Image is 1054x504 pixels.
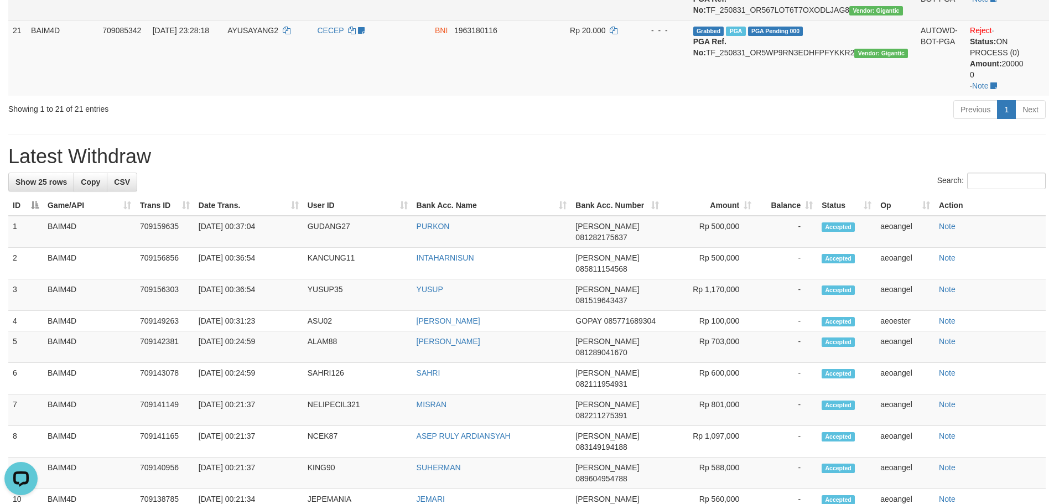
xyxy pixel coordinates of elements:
td: BAIM4D [43,279,136,311]
td: Rp 1,170,000 [663,279,756,311]
td: AUTOWD-BOT-PGA [916,20,965,96]
td: aeoangel [876,426,934,458]
td: BAIM4D [43,248,136,279]
th: User ID: activate to sort column ascending [303,195,412,216]
a: 1 [997,100,1016,119]
span: [DATE] 23:28:18 [153,26,209,35]
a: Note [939,432,956,440]
td: aeoangel [876,248,934,279]
a: Copy [74,173,107,191]
td: - [756,248,817,279]
span: Marked by aeoester [726,27,745,36]
span: [PERSON_NAME] [575,432,639,440]
td: 21 [8,20,27,96]
th: Balance: activate to sort column ascending [756,195,817,216]
span: Copy 082211275391 to clipboard [575,411,627,420]
td: aeoangel [876,458,934,489]
span: [PERSON_NAME] [575,368,639,377]
a: PURKON [417,222,450,231]
td: 709143078 [136,363,194,394]
span: Accepted [822,222,855,232]
td: 709156303 [136,279,194,311]
span: Copy 089604954788 to clipboard [575,474,627,483]
td: 4 [8,311,43,331]
td: [DATE] 00:21:37 [194,394,303,426]
a: Note [939,316,956,325]
td: 709149263 [136,311,194,331]
a: Previous [953,100,998,119]
a: INTAHARNISUN [417,253,474,262]
td: BAIM4D [43,426,136,458]
span: Accepted [822,337,855,347]
td: aeoangel [876,331,934,363]
td: Rp 600,000 [663,363,756,394]
a: Note [939,253,956,262]
td: 6 [8,363,43,394]
td: - [756,279,817,311]
td: 709156856 [136,248,194,279]
a: Reject [970,26,992,35]
a: SAHRI [417,368,440,377]
td: NELIPECIL321 [303,394,412,426]
td: - [756,394,817,426]
td: 2 [8,248,43,279]
a: Note [939,222,956,231]
button: Open LiveChat chat widget [4,4,38,38]
a: Next [1015,100,1046,119]
span: Rp 20.000 [570,26,606,35]
td: BAIM4D [27,20,98,96]
td: [DATE] 00:21:37 [194,458,303,489]
span: Copy 081289041670 to clipboard [575,348,627,357]
td: 5 [8,331,43,363]
th: Amount: activate to sort column ascending [663,195,756,216]
th: Trans ID: activate to sort column ascending [136,195,194,216]
td: Rp 500,000 [663,216,756,248]
td: [DATE] 00:31:23 [194,311,303,331]
span: Copy 085771689304 to clipboard [604,316,656,325]
td: NCEK87 [303,426,412,458]
td: - [756,426,817,458]
span: Copy 081519643437 to clipboard [575,296,627,305]
span: [PERSON_NAME] [575,495,639,503]
div: ON PROCESS (0) 20000 0 [970,36,1045,80]
a: Note [972,81,989,90]
td: YUSUP35 [303,279,412,311]
a: [PERSON_NAME] [417,337,480,346]
td: KANCUNG11 [303,248,412,279]
th: Bank Acc. Name: activate to sort column ascending [412,195,572,216]
th: Status: activate to sort column ascending [817,195,876,216]
th: Action [934,195,1046,216]
td: · · [965,20,1049,96]
td: [DATE] 00:36:54 [194,279,303,311]
h1: Latest Withdraw [8,146,1046,168]
div: Showing 1 to 21 of 21 entries [8,99,431,115]
td: [DATE] 00:37:04 [194,216,303,248]
td: BAIM4D [43,216,136,248]
span: Copy 085811154568 to clipboard [575,264,627,273]
span: Accepted [822,285,855,295]
td: [DATE] 00:24:59 [194,331,303,363]
td: - [756,458,817,489]
th: Bank Acc. Number: activate to sort column ascending [571,195,663,216]
td: - [756,331,817,363]
span: Accepted [822,254,855,263]
b: PGA Ref. No: [693,37,726,57]
span: Copy 082111954931 to clipboard [575,380,627,388]
b: Amount: [970,59,1002,68]
a: YUSUP [417,285,443,294]
span: [PERSON_NAME] [575,222,639,231]
th: Game/API: activate to sort column ascending [43,195,136,216]
td: BAIM4D [43,458,136,489]
th: Op: activate to sort column ascending [876,195,934,216]
span: Copy [81,178,100,186]
td: aeoangel [876,363,934,394]
td: 709141165 [136,426,194,458]
span: Vendor URL: https://order5.1velocity.biz [849,6,903,15]
td: Rp 500,000 [663,248,756,279]
div: - - - [641,25,684,36]
a: CECEP [317,26,344,35]
td: Rp 100,000 [663,311,756,331]
td: Rp 801,000 [663,394,756,426]
td: 1 [8,216,43,248]
b: Status: [970,37,996,46]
